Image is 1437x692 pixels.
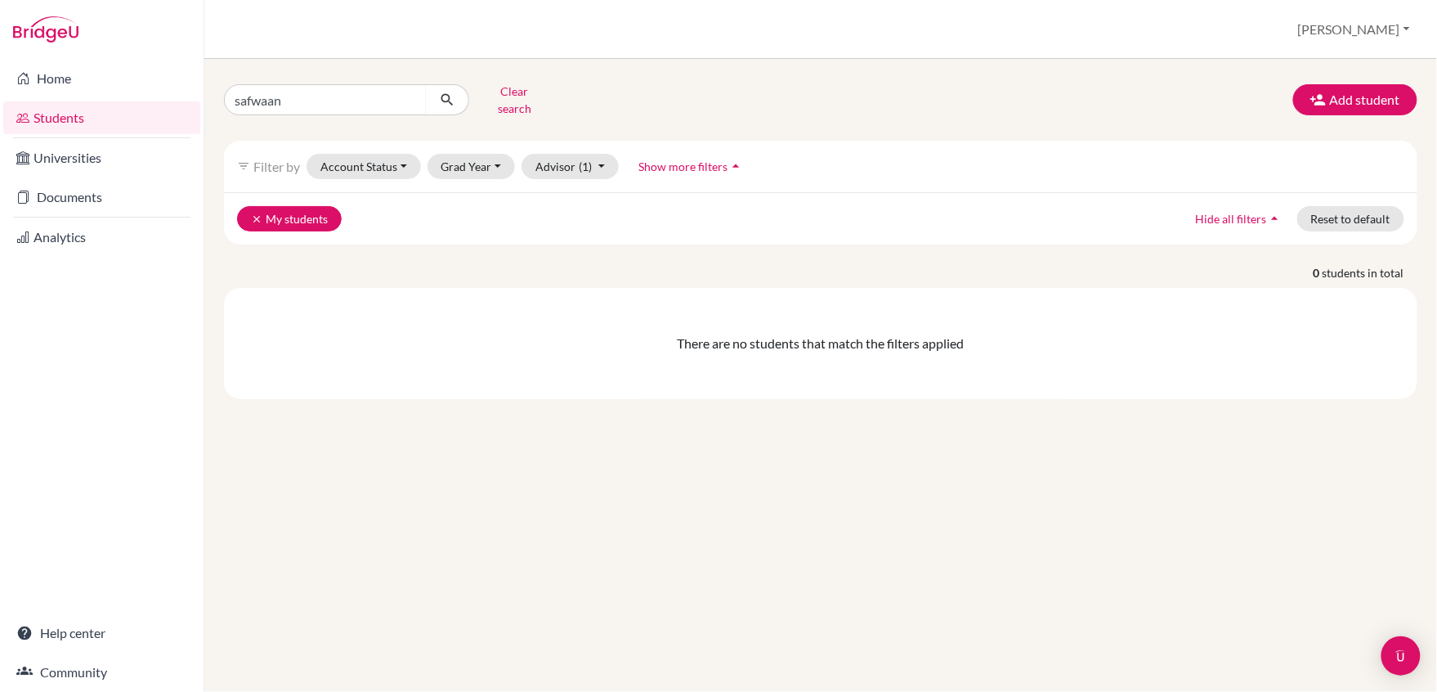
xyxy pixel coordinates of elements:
[625,154,759,179] button: Show more filtersarrow_drop_up
[1293,84,1417,115] button: Add student
[1323,264,1417,281] span: students in total
[522,154,619,179] button: Advisor(1)
[1267,210,1283,227] i: arrow_drop_up
[639,160,728,173] span: Show more filters
[1291,14,1417,45] button: [PERSON_NAME]
[3,656,200,689] a: Community
[3,221,200,254] a: Analytics
[224,84,427,115] input: Find student by name...
[1314,264,1323,281] strong: 0
[3,142,200,174] a: Universities
[3,617,200,649] a: Help center
[728,158,745,174] i: arrow_drop_up
[428,154,516,179] button: Grad Year
[579,160,592,173] span: (1)
[237,206,342,231] button: clearMy students
[1297,206,1404,231] button: Reset to default
[237,160,250,173] i: filter_list
[237,334,1404,353] div: There are no students that match the filters applied
[253,159,300,174] span: Filter by
[469,79,560,121] button: Clear search
[3,181,200,213] a: Documents
[3,101,200,134] a: Students
[13,16,78,43] img: Bridge-U
[1182,206,1297,231] button: Hide all filtersarrow_drop_up
[251,213,262,225] i: clear
[307,154,421,179] button: Account Status
[1196,212,1267,226] span: Hide all filters
[1381,636,1421,676] div: Open Intercom Messenger
[3,62,200,95] a: Home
